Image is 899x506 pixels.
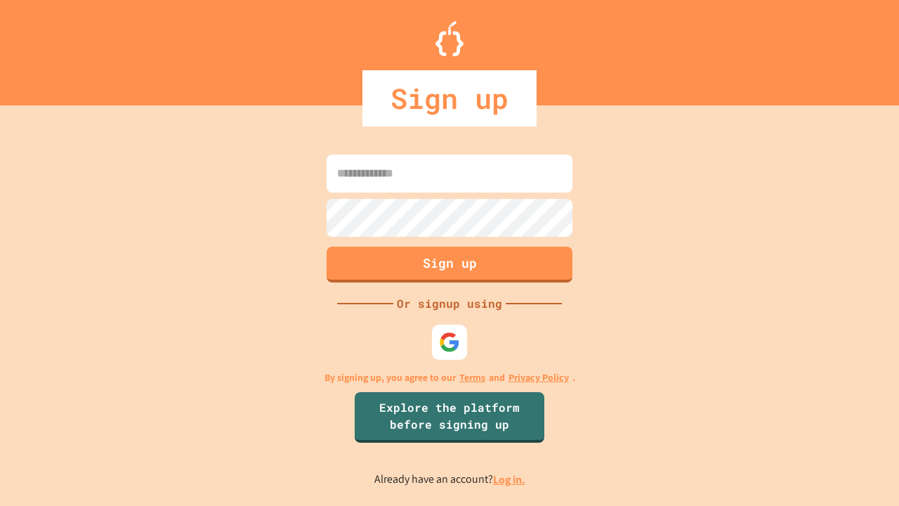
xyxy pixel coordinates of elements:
[362,70,537,126] div: Sign up
[459,370,485,385] a: Terms
[439,332,460,353] img: google-icon.svg
[327,247,572,283] button: Sign up
[374,471,525,488] p: Already have an account?
[435,21,464,56] img: Logo.svg
[508,370,569,385] a: Privacy Policy
[324,370,575,385] p: By signing up, you agree to our and .
[355,392,544,443] a: Explore the platform before signing up
[393,295,506,312] div: Or signup using
[493,472,525,487] a: Log in.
